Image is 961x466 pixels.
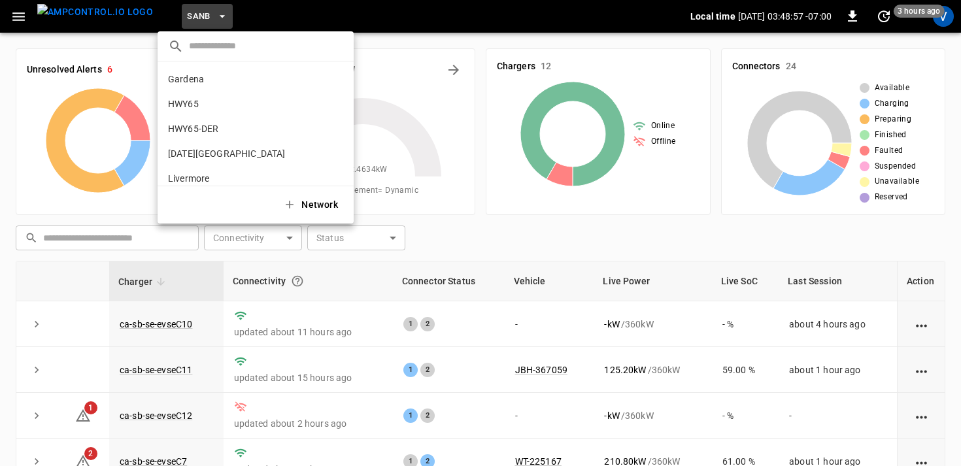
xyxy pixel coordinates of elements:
[168,73,296,86] p: Gardena
[168,172,297,185] p: Livermore
[168,147,297,160] p: [DATE][GEOGRAPHIC_DATA]
[168,97,297,110] p: HWY65
[168,122,290,135] p: HWY65-DER
[275,191,348,218] button: Network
